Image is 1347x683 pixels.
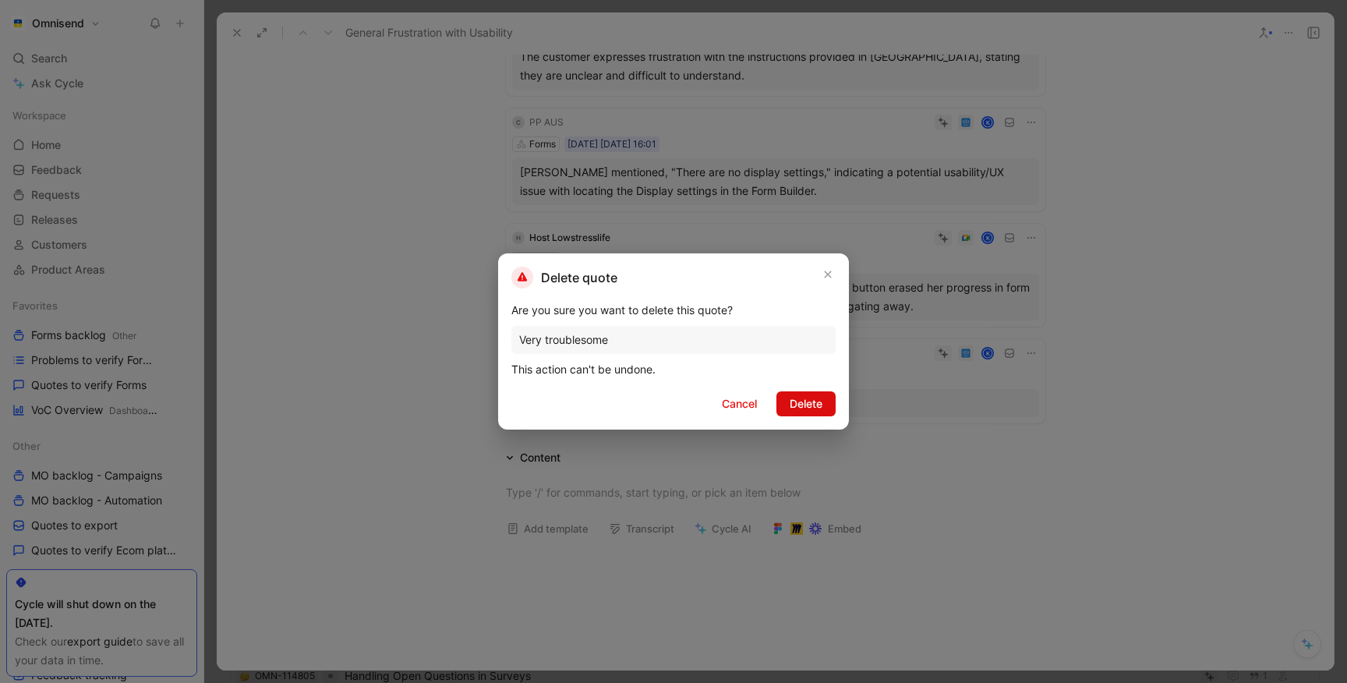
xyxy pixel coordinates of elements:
[519,331,828,349] div: Very troublesome
[511,301,836,379] div: Are you sure you want to delete this quote? This action can't be undone.
[776,391,836,416] button: Delete
[790,395,822,413] span: Delete
[511,267,617,288] h2: Delete quote
[709,391,770,416] button: Cancel
[722,395,757,413] span: Cancel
